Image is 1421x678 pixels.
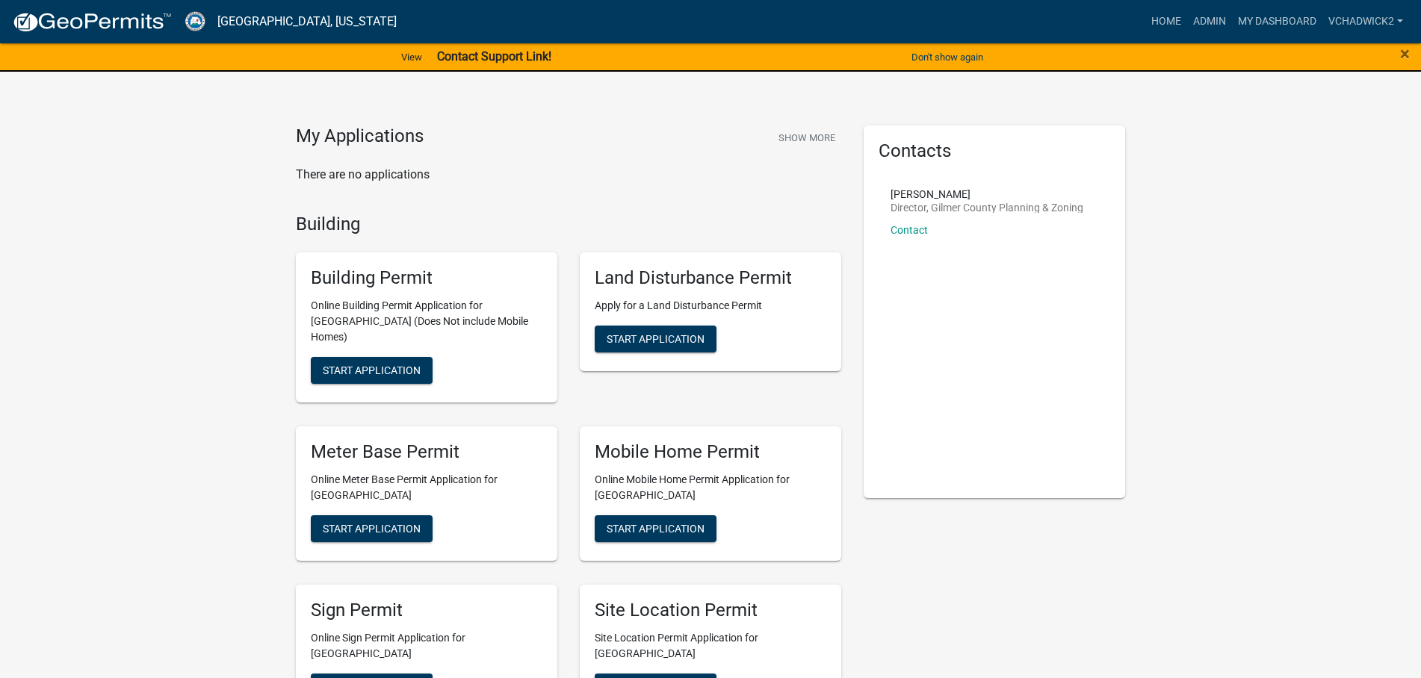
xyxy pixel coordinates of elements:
p: There are no applications [296,166,841,184]
a: My Dashboard [1232,7,1322,36]
button: Start Application [311,515,433,542]
p: [PERSON_NAME] [891,189,1083,199]
button: Start Application [595,515,716,542]
span: Start Application [607,522,705,534]
a: VChadwick2 [1322,7,1409,36]
h5: Meter Base Permit [311,441,542,463]
strong: Contact Support Link! [437,49,551,63]
img: Gilmer County, Georgia [184,11,205,31]
p: Online Meter Base Permit Application for [GEOGRAPHIC_DATA] [311,472,542,503]
h4: Building [296,214,841,235]
button: Don't show again [905,45,989,69]
a: View [395,45,428,69]
h5: Building Permit [311,267,542,289]
h5: Contacts [879,140,1110,162]
a: Contact [891,224,928,236]
p: Online Sign Permit Application for [GEOGRAPHIC_DATA] [311,630,542,662]
h5: Site Location Permit [595,600,826,621]
p: Apply for a Land Disturbance Permit [595,298,826,314]
p: Online Mobile Home Permit Application for [GEOGRAPHIC_DATA] [595,472,826,503]
span: Start Application [323,522,421,534]
button: Show More [773,125,841,150]
h5: Sign Permit [311,600,542,621]
p: Director, Gilmer County Planning & Zoning [891,202,1083,213]
span: × [1400,43,1410,64]
p: Online Building Permit Application for [GEOGRAPHIC_DATA] (Does Not include Mobile Homes) [311,298,542,345]
p: Site Location Permit Application for [GEOGRAPHIC_DATA] [595,630,826,662]
h5: Land Disturbance Permit [595,267,826,289]
button: Start Application [595,326,716,352]
button: Start Application [311,357,433,384]
a: [GEOGRAPHIC_DATA], [US_STATE] [217,9,397,34]
span: Start Application [323,364,421,376]
span: Start Application [607,333,705,345]
a: Admin [1187,7,1232,36]
h5: Mobile Home Permit [595,441,826,463]
button: Close [1400,45,1410,63]
h4: My Applications [296,125,424,148]
a: Home [1145,7,1187,36]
